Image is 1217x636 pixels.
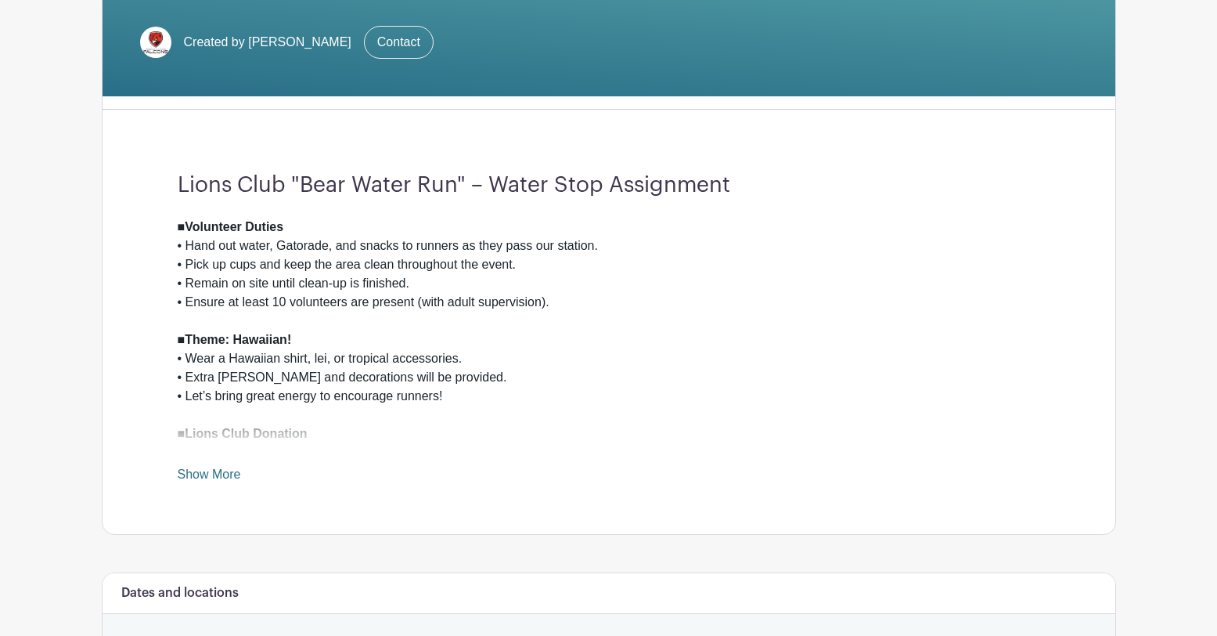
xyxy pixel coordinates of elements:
[178,468,241,487] a: Show More
[184,33,351,52] span: Created by [PERSON_NAME]
[140,27,171,58] img: download.png
[178,237,1040,255] div: • Hand out water, Gatorade, and snacks to runners as they pass our station.
[178,274,1040,293] div: • Remain on site until clean-up is finished.
[178,172,1040,199] h3: Lions Club "Bear Water Run" – Water Stop Assignment
[178,368,1040,387] div: • Extra [PERSON_NAME] and decorations will be provided.
[185,220,283,233] strong: Volunteer Duties
[121,586,239,601] h6: Dates and locations
[178,443,1040,462] div: • $500 donation will be given to Frassati [DEMOGRAPHIC_DATA] Academy for staffing the water
[185,333,291,346] strong: Theme: Hawaiian!
[178,293,1040,331] div: • Ensure at least 10 volunteers are present (with adult supervision).
[178,218,1040,237] div: ■
[364,26,434,59] a: Contact
[185,427,307,440] strong: Lions Club Donation
[178,255,1040,274] div: • Pick up cups and keep the area clean throughout the event.
[178,331,1040,349] div: ■
[178,349,1040,368] div: • Wear a Hawaiian shirt, lei, or tropical accessories.
[178,425,1040,443] div: ■
[178,387,1040,425] div: • Let’s bring great energy to encourage runners!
